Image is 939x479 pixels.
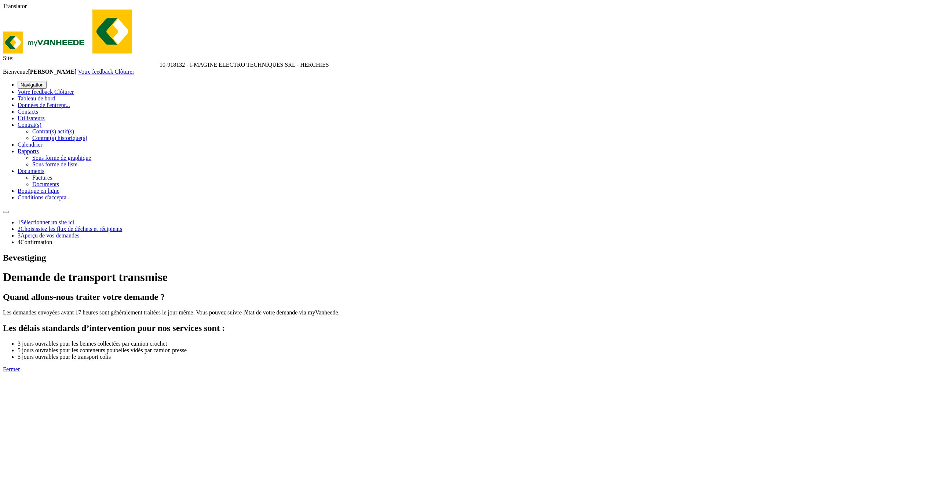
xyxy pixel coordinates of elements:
a: Boutique en ligne [18,188,59,194]
a: Données de l'entrepr... [18,102,70,108]
a: Clôturer [115,69,134,75]
img: myVanheede [92,10,132,54]
a: Factures [32,174,52,181]
a: Contacts [18,108,38,115]
span: 2 [18,226,21,232]
span: Votre feedback [78,69,113,75]
a: Rapports [18,148,39,154]
span: Choisissiez les flux de déchets et récipients [21,226,122,232]
button: Navigation [18,81,47,89]
a: Sous forme de liste [32,161,77,167]
span: Votre feedback [18,89,53,95]
a: Contrat(s) historique(s) [32,135,87,141]
a: 1Sélectionner un site ici [18,219,74,225]
h2: Les délais standards d’intervention pour nos services sont : [3,323,936,333]
h2: Bevestiging [3,253,936,263]
img: myVanheede [3,32,91,54]
a: Sous forme de graphique [32,155,91,161]
span: 1 [18,219,21,225]
a: Conditions d'accepta... [18,194,71,200]
span: Navigation [21,82,44,88]
a: Votre feedback [78,69,115,75]
span: 10-918132 - I-MAGINE ELECTRO TECHNIQUES SRL - HERCHIES [160,62,329,68]
span: Site: [3,55,14,61]
div: Translator [3,3,936,10]
a: Documents [18,168,44,174]
a: 2Choisissiez les flux de déchets et récipients [18,226,122,232]
span: Bienvenue [3,69,78,75]
h2: Quand allons-nous traiter votre demande ? [3,292,936,302]
a: Clôturer [54,89,74,95]
h1: Demande de transport transmise [3,270,936,284]
li: 5 jours ouvrables pour le transport colis [18,354,936,360]
li: 3 jours ouvrables pour les bennes collectées par camion crochet [18,340,936,347]
span: 3 [18,232,21,239]
span: 4 [18,239,21,245]
a: Calendrier [18,141,43,148]
p: Les demandes envoyées avant 17 heures sont généralement traitées le jour même. Vous pouvez suivre... [3,309,936,316]
a: Documents [32,181,59,187]
span: Aperçu de vos demandes [21,232,79,239]
a: Contrat(s) [18,122,41,128]
span: Sélectionner un site ici [21,219,74,225]
strong: [PERSON_NAME] [28,69,76,75]
a: Utilisateurs [18,115,45,121]
a: 3Aperçu de vos demandes [18,232,79,239]
li: 5 jours ouvrables pour les conteneurs poubelles vidés par camion presse [18,347,936,354]
a: Votre feedback [18,89,54,95]
a: Tableau de bord [18,95,55,102]
a: Fermer [3,366,20,372]
a: Contrat(s) actif(s) [32,128,74,135]
span: Confirmation [21,239,52,245]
